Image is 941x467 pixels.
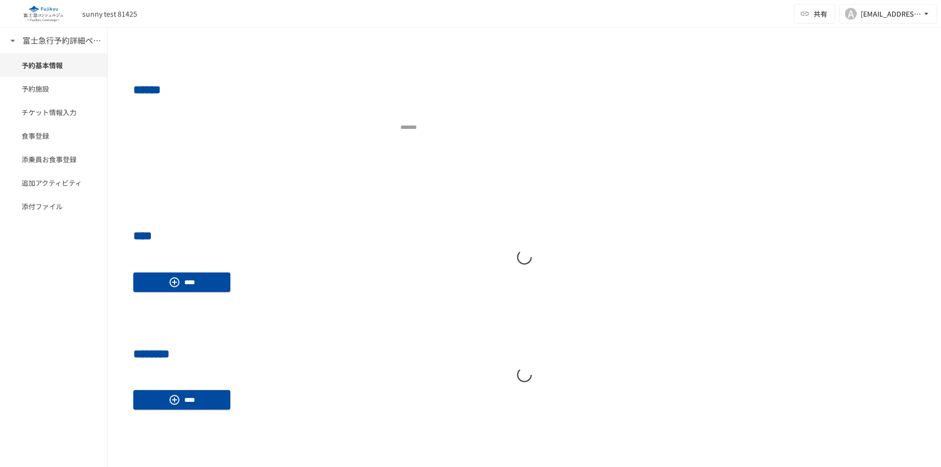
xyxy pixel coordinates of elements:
h6: 富士急行予約詳細ページ [23,34,101,47]
img: eQeGXtYPV2fEKIA3pizDiVdzO5gJTl2ahLbsPaD2E4R [12,6,74,22]
div: sunny test 81425 [82,9,137,19]
button: A[EMAIL_ADDRESS][DOMAIN_NAME] [839,4,937,24]
span: 食事登録 [22,130,86,141]
span: 共有 [814,8,827,19]
span: 添乗員お食事登録 [22,154,86,165]
span: 添付ファイル [22,201,86,212]
span: チケット情報入力 [22,107,86,118]
div: A [845,8,857,20]
button: 共有 [794,4,835,24]
span: 予約施設 [22,83,86,94]
span: 追加アクティビティ [22,177,86,188]
div: [EMAIL_ADDRESS][DOMAIN_NAME] [861,8,921,20]
span: 予約基本情報 [22,60,86,71]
